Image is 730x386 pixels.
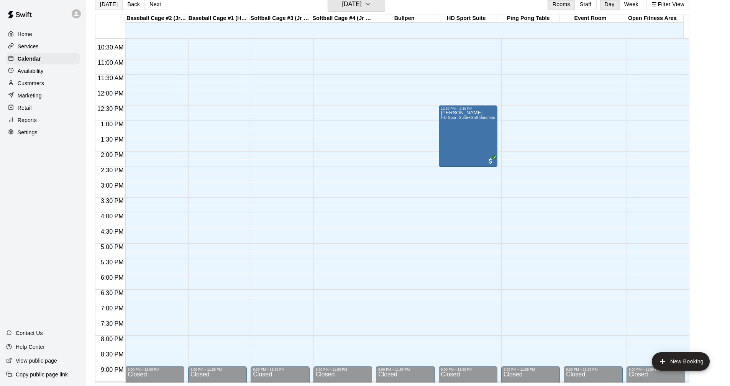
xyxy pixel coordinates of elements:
[95,106,125,112] span: 12:30 PM
[99,244,126,250] span: 5:00 PM
[125,15,187,22] div: Baseball Cage #2 (Jr Hack Attack)
[487,157,494,165] span: All customers have paid
[6,102,80,114] a: Retail
[6,53,80,64] a: Calendar
[629,368,683,371] div: 9:00 PM – 11:59 PM
[316,368,370,371] div: 9:00 PM – 11:59 PM
[373,15,435,22] div: Bullpen
[621,15,683,22] div: Open Fitness Area
[497,15,559,22] div: Ping Pong Table
[439,106,497,167] div: 12:30 PM – 2:30 PM: Mark Leng
[99,366,126,373] span: 9:00 PM
[504,368,558,371] div: 9:00 PM – 11:59 PM
[99,213,126,219] span: 4:00 PM
[249,15,312,22] div: Softball Cage #3 (Jr Hack Attack)
[99,228,126,235] span: 4:30 PM
[6,127,80,138] a: Settings
[441,368,495,371] div: 9:00 PM – 11:59 PM
[128,368,182,371] div: 9:00 PM – 11:59 PM
[187,15,249,22] div: Baseball Cage #1 (Hack Attack)
[99,182,126,189] span: 3:00 PM
[99,152,126,158] span: 2:00 PM
[96,75,126,81] span: 11:30 AM
[99,336,126,342] span: 8:00 PM
[566,368,620,371] div: 9:00 PM – 11:59 PM
[99,290,126,296] span: 6:30 PM
[99,121,126,127] span: 1:00 PM
[99,259,126,266] span: 5:30 PM
[441,107,495,111] div: 12:30 PM – 2:30 PM
[311,15,373,22] div: Softball Cage #4 (Jr Hack Attack)
[6,41,80,52] a: Services
[16,329,43,337] p: Contact Us
[99,167,126,173] span: 2:30 PM
[18,92,42,99] p: Marketing
[99,305,126,312] span: 7:00 PM
[96,44,126,51] span: 10:30 AM
[99,351,126,358] span: 8:30 PM
[16,371,68,378] p: Copy public page link
[378,368,432,371] div: 9:00 PM – 11:59 PM
[99,320,126,327] span: 7:30 PM
[18,55,41,63] p: Calendar
[6,114,80,126] a: Reports
[6,65,80,77] a: Availability
[99,136,126,143] span: 1:30 PM
[6,28,80,40] a: Home
[18,79,44,87] p: Customers
[18,104,32,112] p: Retail
[95,90,125,97] span: 12:00 PM
[18,30,32,38] p: Home
[18,67,44,75] p: Availability
[18,116,37,124] p: Reports
[435,15,497,22] div: HD Sport Suite
[652,352,710,371] button: add
[99,198,126,204] span: 3:30 PM
[99,274,126,281] span: 6:00 PM
[253,368,307,371] div: 9:00 PM – 11:59 PM
[18,43,39,50] p: Services
[18,129,38,136] p: Settings
[16,357,57,365] p: View public page
[559,15,622,22] div: Event Room
[16,343,45,351] p: Help Center
[6,78,80,89] a: Customers
[96,59,126,66] span: 11:00 AM
[441,115,524,120] span: HD Sport Suite+Golf Simulator- Private Room
[190,368,244,371] div: 9:00 PM – 11:59 PM
[6,90,80,101] a: Marketing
